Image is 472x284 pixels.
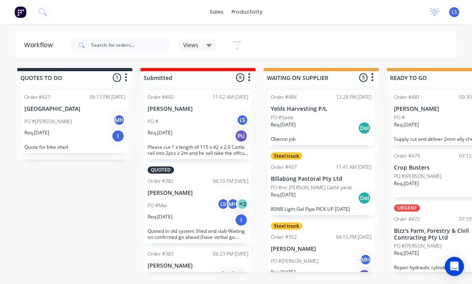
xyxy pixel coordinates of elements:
p: Billabong Pastoral Pty Ltd [271,176,372,182]
div: 06:23 PM [DATE] [213,250,248,258]
p: Req. [DATE] [271,191,296,198]
div: Order #352 [271,234,297,241]
div: Steel truck [271,222,302,230]
div: Order #484 [271,94,297,101]
div: 06:13 PM [DATE] [90,94,125,101]
div: Steel truckOrder #40711:41 AM [DATE]Billabong Pastoral Pty LtdPO #re: [PERSON_NAME] Cattle yardsR... [268,149,375,215]
div: Order #427 [24,94,50,101]
div: Steel truck [271,152,302,160]
p: Yelds Harvesting P/L [271,106,372,112]
div: PU [358,269,371,282]
p: PO #[PERSON_NAME] [271,258,318,265]
div: LS [236,114,248,126]
p: Req. [DATE] [148,129,172,136]
div: Order #383 [148,250,174,258]
p: Req. [DATE] [394,121,419,128]
div: 04:15 PM [DATE] [336,234,372,241]
div: Workflow [24,40,57,50]
p: PO #Max [148,202,167,209]
p: Req. [DATE] [148,213,172,220]
p: [PERSON_NAME] [148,190,248,196]
div: MH [360,254,372,266]
div: Order #479 [394,152,420,160]
div: MH [227,270,239,282]
div: sales [206,6,228,18]
p: PO #Spike [271,114,294,121]
div: Del [358,192,371,204]
p: [PERSON_NAME] [148,106,248,112]
p: Oberon job [271,136,372,142]
div: Order #407 [271,164,297,171]
p: Req. [DATE] [271,121,296,128]
div: QUOTED [148,166,174,174]
div: Order #492 [148,94,174,101]
div: 12:28 PM [DATE] [336,94,372,101]
div: Order #472 [394,216,420,223]
div: + 2 [236,270,248,282]
div: PU [235,130,248,142]
input: Search for orders... [91,37,170,53]
p: [PERSON_NAME] [148,262,248,269]
p: PO # [148,118,158,125]
span: LS [452,8,457,16]
p: Quoted in old system Shed and slab Waiting on confirmed go ahead (have verbal go ahead from [PERS... [148,228,248,240]
div: Order #382 [148,178,174,185]
div: Order #48412:28 PM [DATE]Yelds Harvesting P/LPO #SpikeReq.[DATE]DelOberon job [268,90,375,145]
p: PO # [394,114,405,121]
p: PO #re: [PERSON_NAME] Cattle yards [271,184,352,191]
p: [PERSON_NAME] [271,246,372,252]
div: Order #49211:52 AM [DATE][PERSON_NAME]PO #LSReq.[DATE]PUPlease cut 1 x length of 115 x 42 x 2.0 C... [144,90,252,159]
div: I [112,130,124,142]
p: PO #[PERSON_NAME] [394,242,442,250]
p: Req. [DATE] [271,269,296,276]
div: LS [217,270,229,282]
p: 80NB Light Gal Pipe PICK UP [DATE] [271,206,372,212]
div: I [235,214,248,226]
div: 11:41 AM [DATE] [336,164,372,171]
div: MH [113,114,125,126]
div: Open Intercom Messenger [445,257,464,276]
span: Views [183,41,198,49]
p: Req. [DATE] [24,129,49,136]
div: QUOTEDOrder #38206:10 PM [DATE][PERSON_NAME]PO #MaxLSMH+2Req.[DATE]IQuoted in old system Shed and... [144,163,252,243]
p: [GEOGRAPHIC_DATA] [24,106,125,112]
div: 06:10 PM [DATE] [213,178,248,185]
p: Quote for bike shed [24,144,125,150]
p: PO #[PERSON_NAME] [394,173,442,180]
div: 11:52 AM [DATE] [213,94,248,101]
div: Del [358,122,371,134]
div: LS [217,198,229,210]
img: Factory [14,6,26,18]
p: Req. [DATE] [394,250,419,257]
div: + 2 [236,198,248,210]
div: URGENT [394,204,420,212]
div: Order #42706:13 PM [DATE][GEOGRAPHIC_DATA]PO #[PERSON_NAME]MHReq.[DATE]IQuote for bike shed [21,90,128,153]
div: Order #481 [394,94,420,101]
div: productivity [228,6,266,18]
p: Req. [DATE] [394,180,419,187]
div: MH [227,198,239,210]
p: PO #[PERSON_NAME] [24,118,72,125]
p: Please cut 1 x length of 115 x 42 x 2.0 Cattle rail into 2pcs x 2m and he will take the offcut. A... [148,144,248,156]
